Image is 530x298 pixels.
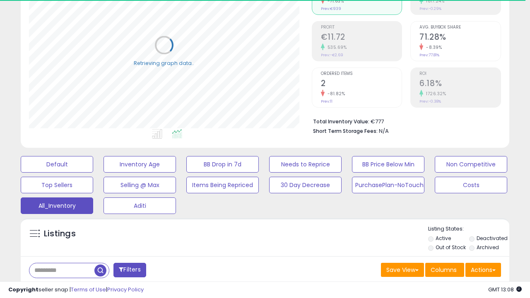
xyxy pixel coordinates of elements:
[321,32,402,43] h2: €11.72
[419,53,439,58] small: Prev: 77.81%
[321,99,332,104] small: Prev: 11
[269,156,342,173] button: Needs to Reprice
[477,235,508,242] label: Deactivated
[186,156,259,173] button: BB Drop in 7d
[488,286,522,293] span: 2025-10-10 13:08 GMT
[313,116,495,126] li: €777
[436,244,466,251] label: Out of Stock
[379,127,389,135] span: N/A
[8,286,39,293] strong: Copyright
[465,263,501,277] button: Actions
[134,59,194,67] div: Retrieving graph data..
[8,286,144,294] div: seller snap | |
[352,156,424,173] button: BB Price Below Min
[435,156,507,173] button: Non Competitive
[21,197,93,214] button: All_Inventory
[21,156,93,173] button: Default
[44,228,76,240] h5: Listings
[104,156,176,173] button: Inventory Age
[419,72,501,76] span: ROI
[428,225,509,233] p: Listing States:
[425,263,464,277] button: Columns
[107,286,144,293] a: Privacy Policy
[321,53,343,58] small: Prev: -€2.69
[325,91,345,97] small: -81.82%
[321,72,402,76] span: Ordered Items
[431,266,457,274] span: Columns
[321,79,402,90] h2: 2
[321,25,402,30] span: Profit
[186,177,259,193] button: Items Being Repriced
[313,127,378,135] b: Short Term Storage Fees:
[104,177,176,193] button: Selling @ Max
[477,244,499,251] label: Archived
[419,25,501,30] span: Avg. Buybox Share
[419,79,501,90] h2: 6.18%
[381,263,424,277] button: Save View
[352,177,424,193] button: PurchasePlan-NoTouch
[321,6,341,11] small: Prev: €939
[313,118,369,125] b: Total Inventory Value:
[435,177,507,193] button: Costs
[419,99,441,104] small: Prev: -0.38%
[104,197,176,214] button: Aditi
[423,91,446,97] small: 1726.32%
[21,177,93,193] button: Top Sellers
[423,44,442,50] small: -8.39%
[71,286,106,293] a: Terms of Use
[419,32,501,43] h2: 71.28%
[113,263,146,277] button: Filters
[419,6,441,11] small: Prev: -0.29%
[436,235,451,242] label: Active
[269,177,342,193] button: 30 Day Decrease
[325,44,347,50] small: 535.69%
